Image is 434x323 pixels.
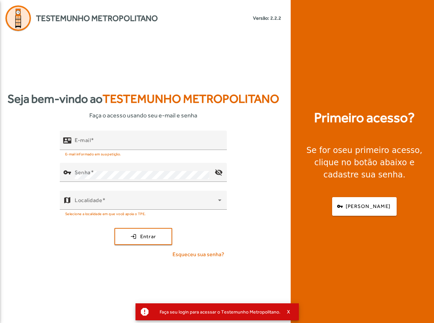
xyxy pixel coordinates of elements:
span: Faça o acesso usando seu e-mail e senha [89,111,197,120]
span: X [287,309,290,315]
div: Faça seu login para acessar o Testemunho Metropolitano. [154,307,281,317]
mat-icon: map [63,196,71,204]
mat-icon: report [140,307,150,317]
mat-label: E-mail [75,137,91,143]
small: Versão: 2.2.2 [253,15,281,22]
img: Logo Agenda [5,5,31,31]
mat-icon: visibility_off [211,164,227,180]
span: [PERSON_NAME] [346,203,391,210]
span: Testemunho Metropolitano [103,92,279,106]
mat-hint: Selecione a localidade em que você apoia o TPE. [65,210,146,217]
mat-hint: E-mail informado em sua petição. [65,150,121,157]
mat-icon: contact_mail [63,136,71,144]
span: Entrar [140,233,156,241]
mat-label: Senha [75,169,91,175]
mat-label: Localidade [75,197,102,203]
strong: Primeiro acesso? [314,108,415,128]
button: [PERSON_NAME] [332,197,397,216]
strong: Seja bem-vindo ao [7,90,279,108]
span: Testemunho Metropolitano [36,12,158,24]
mat-icon: vpn_key [63,168,71,176]
div: Se for o , clique no botão abaixo e cadastre sua senha. [299,144,430,181]
span: Esqueceu sua senha? [173,250,224,259]
button: X [281,309,297,315]
button: Entrar [114,228,172,245]
strong: seu primeiro acesso [338,146,420,155]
